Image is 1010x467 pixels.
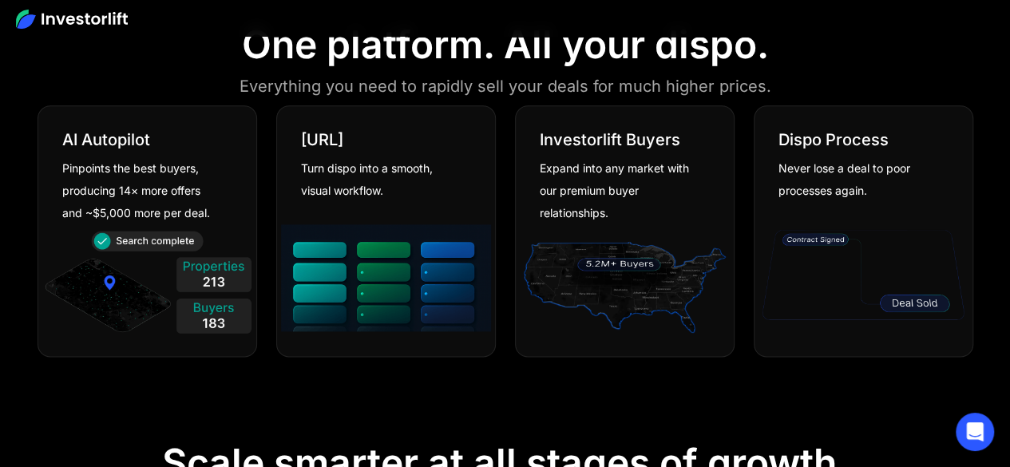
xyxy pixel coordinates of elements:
[956,413,994,451] div: Open Intercom Messenger
[62,130,150,149] div: AI Autopilot
[540,130,680,149] div: Investorlift Buyers
[301,157,459,202] div: Turn dispo into a smooth, visual workflow.
[778,157,937,202] div: Never lose a deal to poor processes again.
[540,157,698,224] div: Expand into any market with our premium buyer relationships.
[301,130,343,149] div: [URL]
[242,22,769,68] div: One platform. All your dispo.
[778,130,889,149] div: Dispo Process
[62,157,220,224] div: Pinpoints the best buyers, producing 14× more offers and ~$5,000 more per deal.
[240,73,771,99] div: Everything you need to rapidly sell your deals for much higher prices.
